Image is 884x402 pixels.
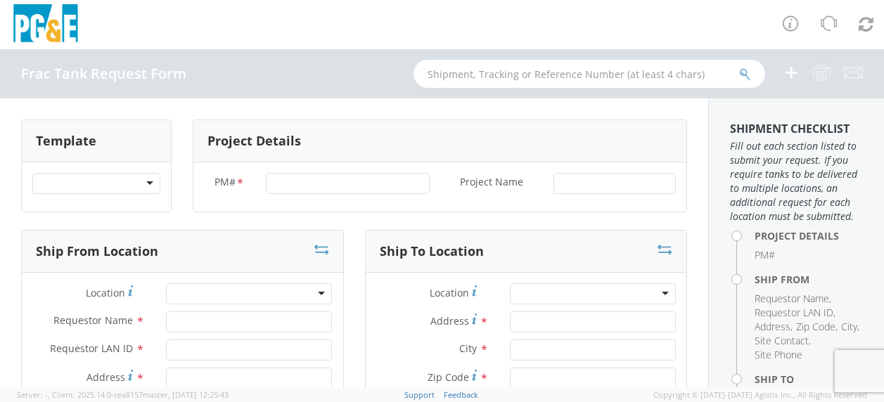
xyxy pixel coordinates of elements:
[207,134,301,148] h3: Project Details
[730,123,863,136] h3: Shipment Checklist
[755,348,802,361] span: Site Phone
[50,342,133,355] span: Requestor LAN ID
[430,314,469,328] span: Address
[444,389,478,400] a: Feedback
[430,286,469,299] span: Location
[755,320,793,334] li: ,
[380,245,484,259] h3: Ship To Location
[11,4,81,46] img: pge-logo-06675f144f4cfa6a6814.png
[755,231,863,241] h4: Project Details
[404,389,435,400] a: Support
[87,370,125,384] span: Address
[214,175,236,191] span: PM#
[755,320,790,333] span: Address
[17,389,50,400] span: Server: -
[841,320,859,334] li: ,
[53,313,133,327] span: Requestor Name
[460,175,523,191] span: Project Name
[755,274,863,285] h4: Ship From
[755,248,775,261] span: PM#
[796,320,835,333] span: Zip Code
[755,306,835,320] li: ,
[428,370,469,384] span: Zip Code
[86,286,125,299] span: Location
[755,292,831,306] li: ,
[48,389,50,400] span: ,
[755,334,811,348] li: ,
[52,389,229,400] span: Client: 2025.14.0-cea8157
[21,66,186,82] h4: Frac Tank Request Form
[459,342,477,355] span: City
[755,334,809,347] span: Site Contact
[36,134,96,148] h3: Template
[143,389,229,400] span: master, [DATE] 12:25:43
[755,374,863,384] h4: Ship To
[730,139,863,223] span: Fill out each section listed to submit your request. If you require tanks to be delivered to mult...
[653,389,867,401] span: Copyright © [DATE]-[DATE] Agistix Inc., All Rights Reserved
[414,60,765,88] input: Shipment, Tracking or Reference Number (at least 4 chars)
[796,320,838,334] li: ,
[755,292,829,305] span: Requestor Name
[36,245,158,259] h3: Ship From Location
[755,306,833,319] span: Requestor LAN ID
[841,320,857,333] span: City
